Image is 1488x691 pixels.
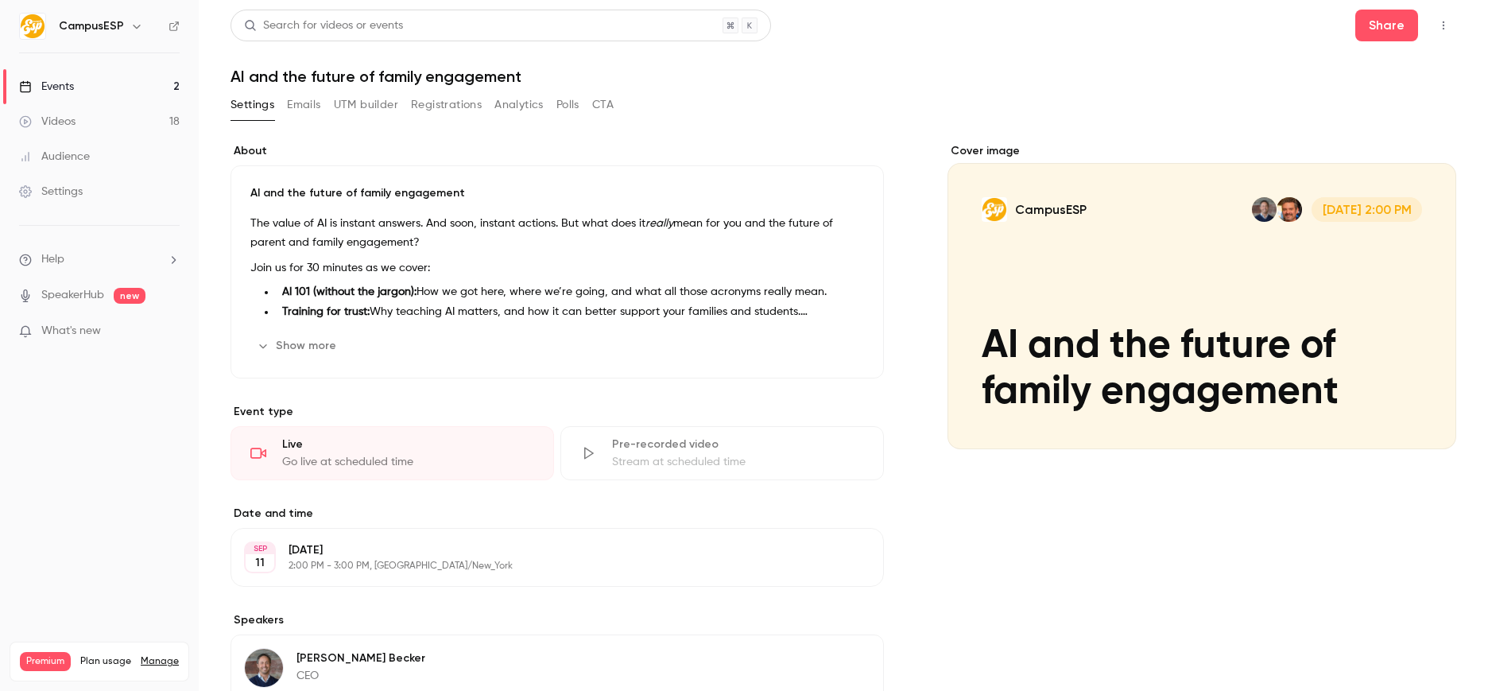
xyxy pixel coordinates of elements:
div: LiveGo live at scheduled time [231,426,554,480]
div: Pre-recorded video [612,437,864,452]
button: Show more [250,333,346,359]
button: Analytics [494,92,544,118]
img: CampusESP [20,14,45,39]
p: AI and the future of family engagement [250,185,864,201]
p: 2:00 PM - 3:00 PM, [GEOGRAPHIC_DATA]/New_York [289,560,800,573]
button: UTM builder [334,92,398,118]
div: Go live at scheduled time [282,454,534,470]
span: What's new [41,323,101,340]
span: Help [41,251,64,268]
p: 11 [255,555,265,571]
div: SEP [246,543,274,554]
p: Join us for 30 minutes as we cover: [250,258,864,278]
strong: Training for trust: [282,306,370,317]
span: Plan usage [80,655,131,668]
label: About [231,143,884,159]
label: Speakers [231,612,884,628]
button: CTA [592,92,614,118]
div: Live [282,437,534,452]
div: Audience [19,149,90,165]
button: Share [1355,10,1418,41]
li: Why teaching AI matters, and how it can better support your families and students. [276,304,864,320]
a: SpeakerHub [41,287,104,304]
span: Premium [20,652,71,671]
button: Emails [287,92,320,118]
p: The value of AI is instant answers. And soon, instant actions. But what does it mean for you and ... [250,214,864,252]
h1: AI and the future of family engagement [231,67,1456,86]
em: really [645,218,673,229]
label: Date and time [231,506,884,522]
div: Search for videos or events [244,17,403,34]
img: Dave Becker [245,649,283,687]
p: [PERSON_NAME] Becker [296,650,425,666]
a: Manage [141,655,179,668]
p: [DATE] [289,542,800,558]
button: Registrations [411,92,482,118]
div: Settings [19,184,83,200]
li: How we got here, where we’re going, and what all those acronyms really mean. [276,284,864,301]
button: Polls [556,92,579,118]
button: Settings [231,92,274,118]
div: Events [19,79,74,95]
div: Videos [19,114,76,130]
div: Pre-recorded videoStream at scheduled time [560,426,884,480]
section: Cover image [947,143,1456,449]
div: Stream at scheduled time [612,454,864,470]
p: CEO [296,668,425,684]
p: Event type [231,404,884,420]
li: help-dropdown-opener [19,251,180,268]
span: new [114,288,145,304]
label: Cover image [947,143,1456,159]
strong: AI 101 (without the jargon): [282,286,417,297]
h6: CampusESP [59,18,124,34]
